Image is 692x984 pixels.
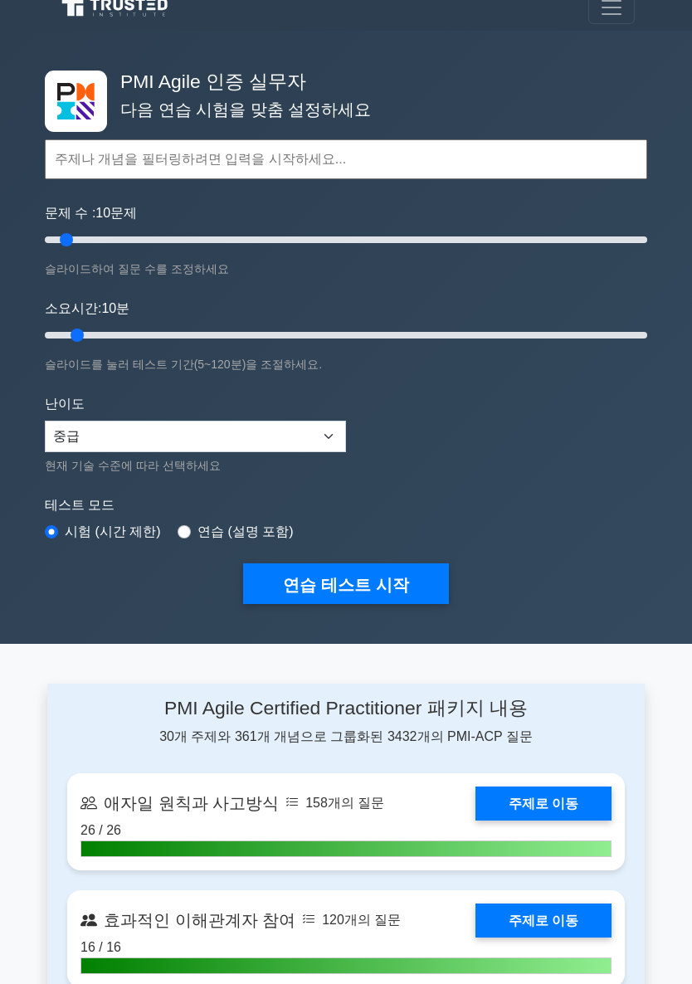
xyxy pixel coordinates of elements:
[45,397,85,411] font: 난이도
[45,358,322,371] font: 슬라이드를 눌러 테스트 기간(5~120분)을 조절하세요.
[45,459,221,472] font: 현재 기술 수준에 따라 선택하세요
[95,206,110,220] font: 10
[101,301,116,315] font: 10
[243,563,448,604] button: 연습 테스트 시작
[120,71,306,92] font: PMI Agile 인증 실무자
[45,139,647,179] input: 주제나 개념을 필터링하려면 입력을 시작하세요...
[45,498,115,512] font: 테스트 모드
[45,206,95,220] font: 문제 수 :
[45,262,229,275] font: 슬라이드하여 질문 수를 조정하세요
[283,576,408,594] font: 연습 테스트 시작
[45,301,101,315] font: 소요시간:
[475,787,612,821] a: 주제로 이동
[110,206,137,220] font: 문제
[197,524,294,538] font: 연습 (설명 포함)
[164,697,528,719] font: PMI Agile Certified Practitioner 패키지 내용
[65,524,161,538] font: 시험 (시간 제한)
[159,729,533,743] font: 30개 주제와 361개 개념으로 그룹화된 3432개의 PMI-ACP 질문
[475,904,612,938] a: 주제로 이동
[116,301,129,315] font: 분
